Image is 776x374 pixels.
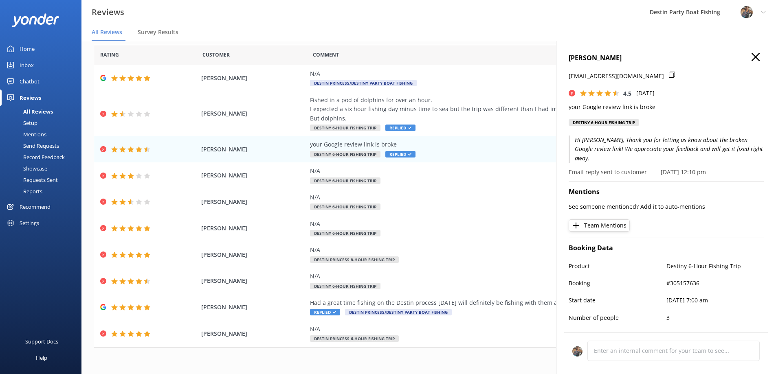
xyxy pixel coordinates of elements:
[310,325,681,334] div: N/A
[5,140,59,151] div: Send Requests
[100,51,119,59] span: Date
[569,103,764,112] p: your Google review link is broke
[569,279,666,288] p: Booking
[385,151,415,157] span: Replied
[310,177,380,184] span: Destiny 6-Hour Fishing Trip
[20,41,35,57] div: Home
[5,151,81,163] a: Record Feedback
[36,350,47,366] div: Help
[569,72,664,81] p: [EMAIL_ADDRESS][DOMAIN_NAME]
[310,125,380,131] span: Destiny 6-Hour Fishing Trip
[5,174,81,186] a: Requests Sent
[666,296,764,305] p: [DATE] 7:00 am
[310,272,681,281] div: N/A
[569,136,764,163] p: Hi [PERSON_NAME], Thank you for letting us know about the broken Google review link! We appreciat...
[310,219,681,228] div: N/A
[201,250,306,259] span: [PERSON_NAME]
[310,309,340,315] span: Replied
[5,163,81,174] a: Showcase
[5,129,46,140] div: Mentions
[569,202,764,211] p: See someone mentioned? Add it to auto-mentions
[310,151,380,157] span: Destiny 6-Hour Fishing Trip
[569,187,764,197] h4: Mentions
[20,90,41,106] div: Reviews
[201,171,306,180] span: [PERSON_NAME]
[623,90,631,97] span: 4.5
[92,6,124,19] h3: Reviews
[5,186,81,197] a: Reports
[569,243,764,254] h4: Booking Data
[310,140,681,149] div: your Google review link is broke
[138,28,178,36] span: Survey Results
[310,80,417,86] span: Destin Princess/Destiny Party Boat Fishing
[5,129,81,140] a: Mentions
[5,140,81,151] a: Send Requests
[572,346,583,357] img: 250-1666038197.jpg
[20,215,39,231] div: Settings
[20,57,34,73] div: Inbox
[201,197,306,206] span: [PERSON_NAME]
[310,283,380,289] span: Destiny 6-Hour Fishing Trip
[12,13,59,27] img: yonder-white-logo.png
[636,89,655,98] p: [DATE]
[5,186,42,197] div: Reports
[310,69,681,78] div: N/A
[310,298,681,307] div: Had a great time fishing on the Destin process [DATE] will definitely be fishing with them again ...
[5,151,65,163] div: Record Feedback
[5,163,47,174] div: Showcase
[310,230,380,236] span: Destiny 6-Hour Fishing Trip
[313,51,339,59] span: Question
[5,106,53,117] div: All Reviews
[20,73,40,90] div: Chatbot
[201,109,306,118] span: [PERSON_NAME]
[569,168,647,177] p: Email reply sent to customer
[201,303,306,312] span: [PERSON_NAME]
[20,199,51,215] div: Recommend
[92,28,122,36] span: All Reviews
[385,125,415,131] span: Replied
[569,119,639,126] div: Destiny 6-Hour Fishing Trip
[310,335,399,342] span: Destin Princess 6-Hour Fishing Trip
[25,333,58,350] div: Support Docs
[752,53,760,62] button: Close
[741,6,753,18] img: 250-1666038197.jpg
[201,329,306,338] span: [PERSON_NAME]
[310,245,681,254] div: N/A
[661,168,706,177] p: [DATE] 12:10 pm
[201,74,306,83] span: [PERSON_NAME]
[310,203,380,210] span: Destiny 6-Hour Fishing Trip
[201,276,306,285] span: [PERSON_NAME]
[666,313,764,322] p: 3
[569,296,666,305] p: Start date
[310,166,681,175] div: N/A
[569,219,630,232] button: Team Mentions
[666,279,764,288] p: #305157636
[5,117,37,129] div: Setup
[5,174,58,186] div: Requests Sent
[666,262,764,271] p: Destiny 6-Hour Fishing Trip
[569,53,764,63] h4: [PERSON_NAME]
[5,106,81,117] a: All Reviews
[201,145,306,154] span: [PERSON_NAME]
[202,51,230,59] span: Date
[310,193,681,202] div: N/A
[310,96,681,123] div: Fished in a pod of dolphins for over an hour. I expected a six hour fishing day minus time to sea...
[310,256,399,263] span: Destin Princess 8-Hour Fishing Trip
[345,309,452,315] span: Destin Princess/Destiny Party Boat Fishing
[569,313,666,322] p: Number of people
[201,224,306,233] span: [PERSON_NAME]
[5,117,81,129] a: Setup
[569,262,666,271] p: Product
